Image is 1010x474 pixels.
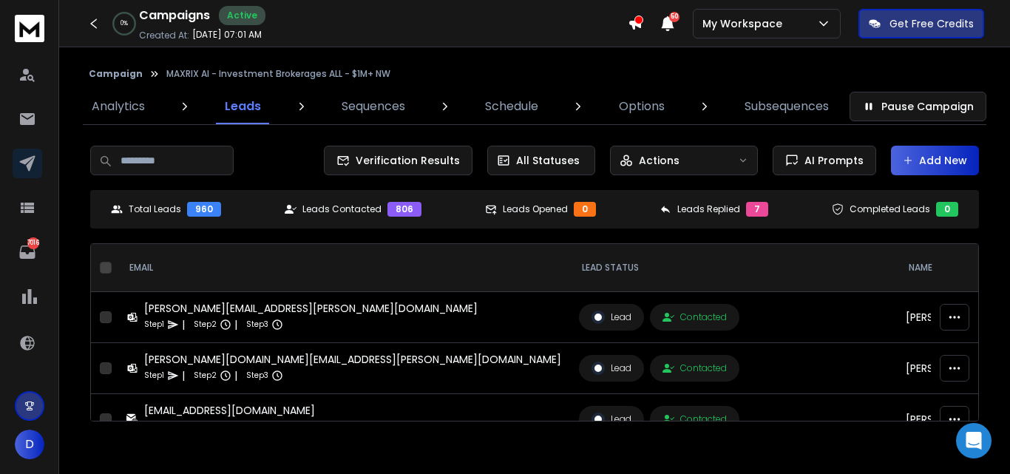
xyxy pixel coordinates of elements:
[639,153,679,168] p: Actions
[333,89,414,124] a: Sequences
[246,368,268,383] p: Step 3
[745,98,829,115] p: Subsequences
[144,368,164,383] p: Step 1
[13,237,42,267] a: 7016
[192,29,262,41] p: [DATE] 07:01 AM
[936,202,958,217] div: 0
[139,30,189,41] p: Created At:
[15,15,44,42] img: logo
[889,16,974,31] p: Get Free Credits
[662,413,727,425] div: Contacted
[850,203,930,215] p: Completed Leads
[144,403,315,418] div: [EMAIL_ADDRESS][DOMAIN_NAME]
[234,368,237,383] p: |
[15,430,44,459] button: D
[194,419,217,434] p: Step 2
[619,98,665,115] p: Options
[234,317,237,332] p: |
[897,343,996,394] td: [PERSON_NAME]
[799,153,864,168] span: AI Prompts
[246,317,268,332] p: Step 3
[746,202,768,217] div: 7
[702,16,788,31] p: My Workspace
[592,413,631,426] div: Lead
[610,89,674,124] a: Options
[592,311,631,324] div: Lead
[485,98,538,115] p: Schedule
[166,68,390,80] p: MAXRIX AI - Investment Brokerages ALL - $1M+ NW
[234,419,237,434] p: |
[129,203,181,215] p: Total Leads
[182,317,185,332] p: |
[897,244,996,292] th: NAME
[118,244,570,292] th: EMAIL
[342,98,405,115] p: Sequences
[891,146,979,175] button: Add New
[246,419,268,434] p: Step 3
[144,352,561,367] div: [PERSON_NAME][DOMAIN_NAME][EMAIL_ADDRESS][PERSON_NAME][DOMAIN_NAME]
[850,92,986,121] button: Pause Campaign
[503,203,568,215] p: Leads Opened
[139,7,210,24] h1: Campaigns
[897,292,996,343] td: [PERSON_NAME]
[121,19,128,28] p: 0 %
[570,244,897,292] th: LEAD STATUS
[194,368,217,383] p: Step 2
[182,368,185,383] p: |
[194,317,217,332] p: Step 2
[144,419,164,434] p: Step 1
[144,317,164,332] p: Step 1
[956,423,992,458] div: Open Intercom Messenger
[324,146,472,175] button: Verification Results
[144,301,478,316] div: [PERSON_NAME][EMAIL_ADDRESS][PERSON_NAME][DOMAIN_NAME]
[592,362,631,375] div: Lead
[187,202,221,217] div: 960
[773,146,876,175] button: AI Prompts
[476,89,547,124] a: Schedule
[225,98,261,115] p: Leads
[858,9,984,38] button: Get Free Credits
[662,362,727,374] div: Contacted
[669,12,679,22] span: 50
[677,203,740,215] p: Leads Replied
[387,202,421,217] div: 806
[27,237,39,249] p: 7016
[516,153,580,168] p: All Statuses
[662,311,727,323] div: Contacted
[302,203,382,215] p: Leads Contacted
[219,6,265,25] div: Active
[216,89,270,124] a: Leads
[182,419,185,434] p: |
[574,202,596,217] div: 0
[736,89,838,124] a: Subsequences
[83,89,154,124] a: Analytics
[92,98,145,115] p: Analytics
[897,394,996,445] td: [PERSON_NAME]
[350,153,460,168] span: Verification Results
[89,68,143,80] button: Campaign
